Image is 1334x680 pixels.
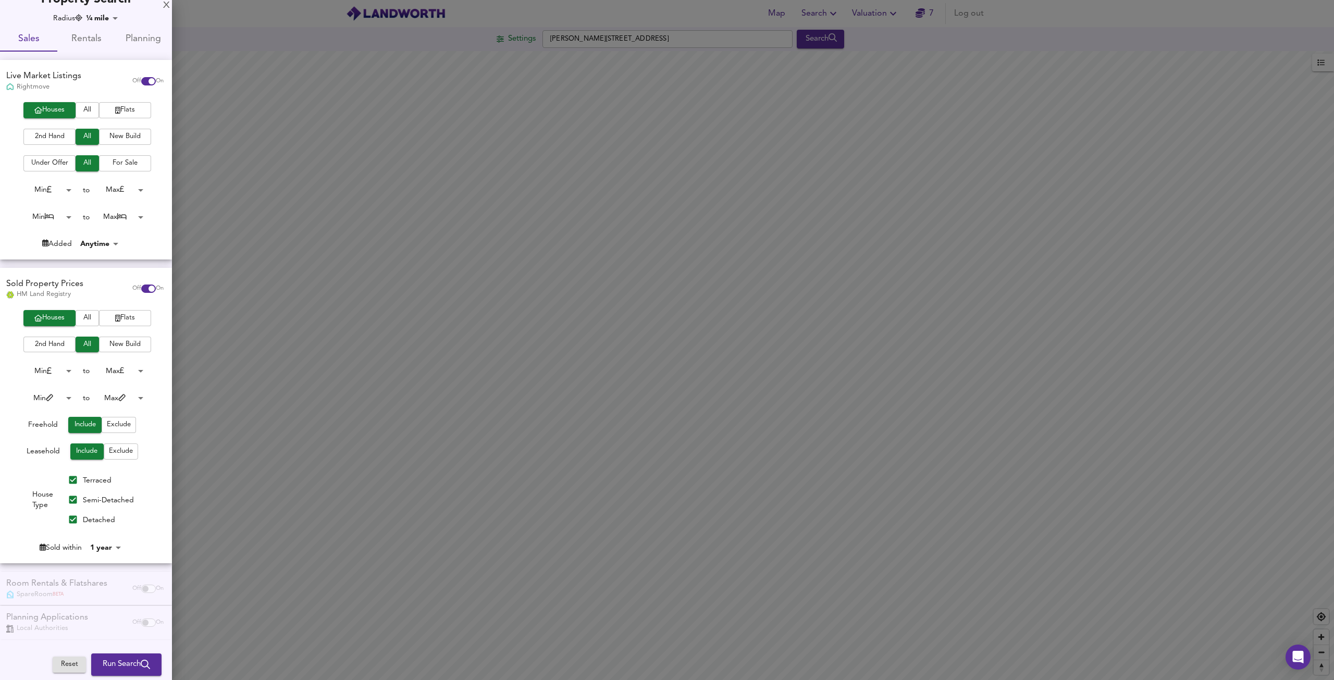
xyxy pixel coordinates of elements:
[83,393,90,403] div: to
[99,155,151,171] button: For Sale
[18,363,75,379] div: Min
[83,477,112,484] span: Terraced
[81,131,94,143] span: All
[23,129,76,145] button: 2nd Hand
[6,278,83,290] div: Sold Property Prices
[23,337,76,353] button: 2nd Hand
[90,182,147,198] div: Max
[102,417,136,433] button: Exclude
[90,363,147,379] div: Max
[40,542,82,553] div: Sold within
[76,446,98,458] span: Include
[53,657,86,673] button: Reset
[28,419,58,433] div: Freehold
[76,102,99,118] button: All
[87,542,125,553] div: 1 year
[29,157,70,169] span: Under Offer
[29,312,70,324] span: Houses
[6,70,81,82] div: Live Market Listings
[91,654,162,676] button: Run Search
[22,470,63,529] div: House Type
[156,285,164,293] span: On
[70,443,104,460] button: Include
[99,129,151,145] button: New Build
[76,337,99,353] button: All
[103,658,150,672] span: Run Search
[73,419,96,431] span: Include
[42,239,72,249] div: Added
[77,239,122,249] div: Anytime
[76,310,99,326] button: All
[132,77,141,85] span: Off
[104,104,146,116] span: Flats
[58,659,81,671] span: Reset
[81,339,94,351] span: All
[29,104,70,116] span: Houses
[81,312,94,324] span: All
[99,310,151,326] button: Flats
[90,209,147,225] div: Max
[156,77,164,85] span: On
[83,13,121,23] div: ¼ mile
[121,31,166,47] span: Planning
[29,339,70,351] span: 2nd Hand
[99,102,151,118] button: Flats
[109,446,133,458] span: Exclude
[99,337,151,353] button: New Build
[104,443,138,460] button: Exclude
[83,212,90,222] div: to
[132,285,141,293] span: Off
[104,157,146,169] span: For Sale
[29,131,70,143] span: 2nd Hand
[83,185,90,195] div: to
[23,155,76,171] button: Under Offer
[81,157,94,169] span: All
[6,31,51,47] span: Sales
[6,290,83,299] div: HM Land Registry
[1286,645,1311,670] div: Open Intercom Messenger
[23,102,76,118] button: Houses
[104,339,146,351] span: New Build
[104,312,146,324] span: Flats
[53,13,82,23] div: Radius
[6,83,14,92] img: Rightmove
[6,82,81,92] div: Rightmove
[68,417,102,433] button: Include
[18,182,75,198] div: Min
[163,2,170,9] div: X
[76,129,99,145] button: All
[18,390,75,406] div: Min
[18,209,75,225] div: Min
[76,155,99,171] button: All
[83,516,115,524] span: Detached
[81,104,94,116] span: All
[83,497,134,504] span: Semi-Detached
[107,419,131,431] span: Exclude
[6,291,14,299] img: Land Registry
[27,446,60,460] div: Leasehold
[23,310,76,326] button: Houses
[90,390,147,406] div: Max
[83,366,90,376] div: to
[64,31,108,47] span: Rentals
[104,131,146,143] span: New Build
